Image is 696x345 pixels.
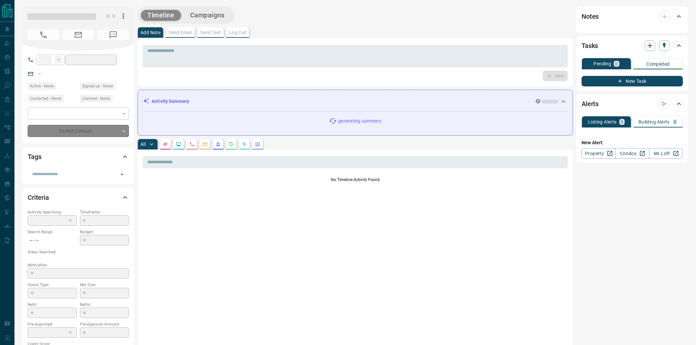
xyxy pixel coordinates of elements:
[176,142,181,147] svg: Lead Browsing Activity
[28,149,129,165] div: Tags
[82,83,113,89] span: Signed up - Never
[97,30,129,40] span: No Number
[117,170,127,179] button: Open
[141,10,181,21] button: Timeline
[163,142,168,147] svg: Notes
[582,139,683,146] p: New Alert:
[255,142,260,147] svg: Agent Actions
[38,71,41,76] a: --
[229,142,234,147] svg: Requests
[28,209,77,215] p: Actively Searching:
[28,192,49,203] h2: Criteria
[80,209,129,215] p: Timeframe:
[80,282,129,288] p: Min Size:
[28,190,129,205] div: Criteria
[62,30,94,40] span: No Email
[621,120,623,124] p: 0
[140,142,146,147] p: All
[582,9,683,24] div: Notes
[30,83,54,89] span: Active - Never
[649,148,683,159] a: Mr.Loft
[28,30,59,40] span: No Number
[140,30,161,35] p: Add Note
[143,95,567,107] div: Activity Summary
[582,99,599,109] h2: Alerts
[28,282,77,288] p: Home Type:
[28,262,129,268] p: Motivation:
[28,302,77,308] p: Beds:
[28,151,41,162] h2: Tags
[588,120,617,124] p: Listing Alerts
[582,40,598,51] h2: Tasks
[80,229,129,235] p: Budget:
[615,148,649,159] a: Condos
[80,302,129,308] p: Baths:
[28,235,77,246] p: -- - --
[593,61,611,66] p: Pending
[638,120,670,124] p: Building Alerts
[582,38,683,54] div: Tasks
[674,120,676,124] p: 0
[80,321,129,327] p: Pre-Approval Amount:
[143,177,568,183] p: No Timeline Activity Found
[28,249,129,255] p: Areas Searched:
[582,96,683,112] div: Alerts
[30,95,62,102] span: Contacted - Never
[189,142,194,147] svg: Calls
[28,229,77,235] p: Search Range:
[338,118,381,125] p: generating summary
[184,10,231,21] button: Campaigns
[582,148,615,159] a: Property
[582,11,599,22] h2: Notes
[28,321,77,327] p: Pre-Approved:
[615,61,618,66] p: 0
[82,95,110,102] span: Claimed - Never
[28,125,129,137] div: Do Not Contact
[582,76,683,86] button: New Task
[646,62,670,66] p: Completed
[202,142,208,147] svg: Emails
[242,142,247,147] svg: Opportunities
[215,142,221,147] svg: Listing Alerts
[152,98,189,105] p: Activity Summary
